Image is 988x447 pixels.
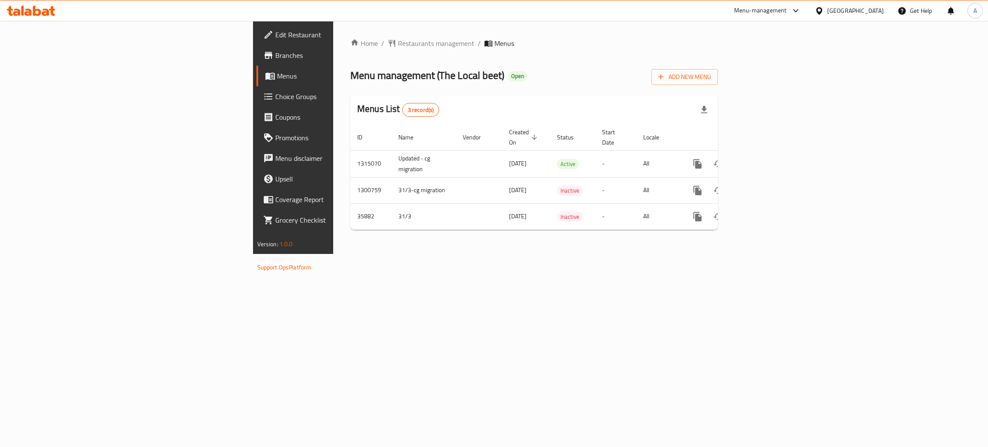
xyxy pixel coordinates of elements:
[275,133,411,143] span: Promotions
[256,24,418,45] a: Edit Restaurant
[687,206,708,227] button: more
[350,124,777,230] table: enhanced table
[509,158,527,169] span: [DATE]
[694,100,714,120] div: Export file
[398,132,425,142] span: Name
[643,132,670,142] span: Locale
[557,212,583,222] span: Inactive
[357,132,374,142] span: ID
[827,6,884,15] div: [GEOGRAPHIC_DATA]
[636,203,681,230] td: All
[275,194,411,205] span: Coverage Report
[350,66,504,85] span: Menu management ( The Local beet )
[256,45,418,66] a: Branches
[509,211,527,222] span: [DATE]
[557,132,585,142] span: Status
[256,107,418,127] a: Coupons
[275,174,411,184] span: Upsell
[256,210,418,230] a: Grocery Checklist
[398,38,474,48] span: Restaurants management
[275,91,411,102] span: Choice Groups
[256,148,418,169] a: Menu disclaimer
[508,71,527,82] div: Open
[602,127,626,148] span: Start Date
[708,154,729,174] button: Change Status
[658,72,711,82] span: Add New Menu
[494,38,514,48] span: Menus
[275,50,411,60] span: Branches
[392,203,456,230] td: 31/3
[256,66,418,86] a: Menus
[392,150,456,177] td: Updated - cg migration
[402,103,440,117] div: Total records count
[557,159,579,169] span: Active
[275,153,411,163] span: Menu disclaimer
[392,177,456,203] td: 31/3-cg migration
[509,127,540,148] span: Created On
[388,38,474,48] a: Restaurants management
[708,180,729,201] button: Change Status
[595,203,636,230] td: -
[973,6,977,15] span: A
[256,86,418,107] a: Choice Groups
[681,124,777,151] th: Actions
[509,184,527,196] span: [DATE]
[257,239,278,250] span: Version:
[478,38,481,48] li: /
[557,186,583,196] span: Inactive
[357,103,439,117] h2: Menus List
[687,154,708,174] button: more
[280,239,293,250] span: 1.0.0
[463,132,492,142] span: Vendor
[595,150,636,177] td: -
[708,206,729,227] button: Change Status
[651,69,718,85] button: Add New Menu
[256,127,418,148] a: Promotions
[257,262,312,273] a: Support.OpsPlatform
[636,177,681,203] td: All
[350,38,718,48] nav: breadcrumb
[256,169,418,189] a: Upsell
[275,112,411,122] span: Coupons
[557,185,583,196] div: Inactive
[403,106,439,114] span: 3 record(s)
[508,72,527,80] span: Open
[277,71,411,81] span: Menus
[687,180,708,201] button: more
[734,6,787,16] div: Menu-management
[257,253,297,264] span: Get support on:
[557,211,583,222] div: Inactive
[636,150,681,177] td: All
[256,189,418,210] a: Coverage Report
[275,30,411,40] span: Edit Restaurant
[275,215,411,225] span: Grocery Checklist
[595,177,636,203] td: -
